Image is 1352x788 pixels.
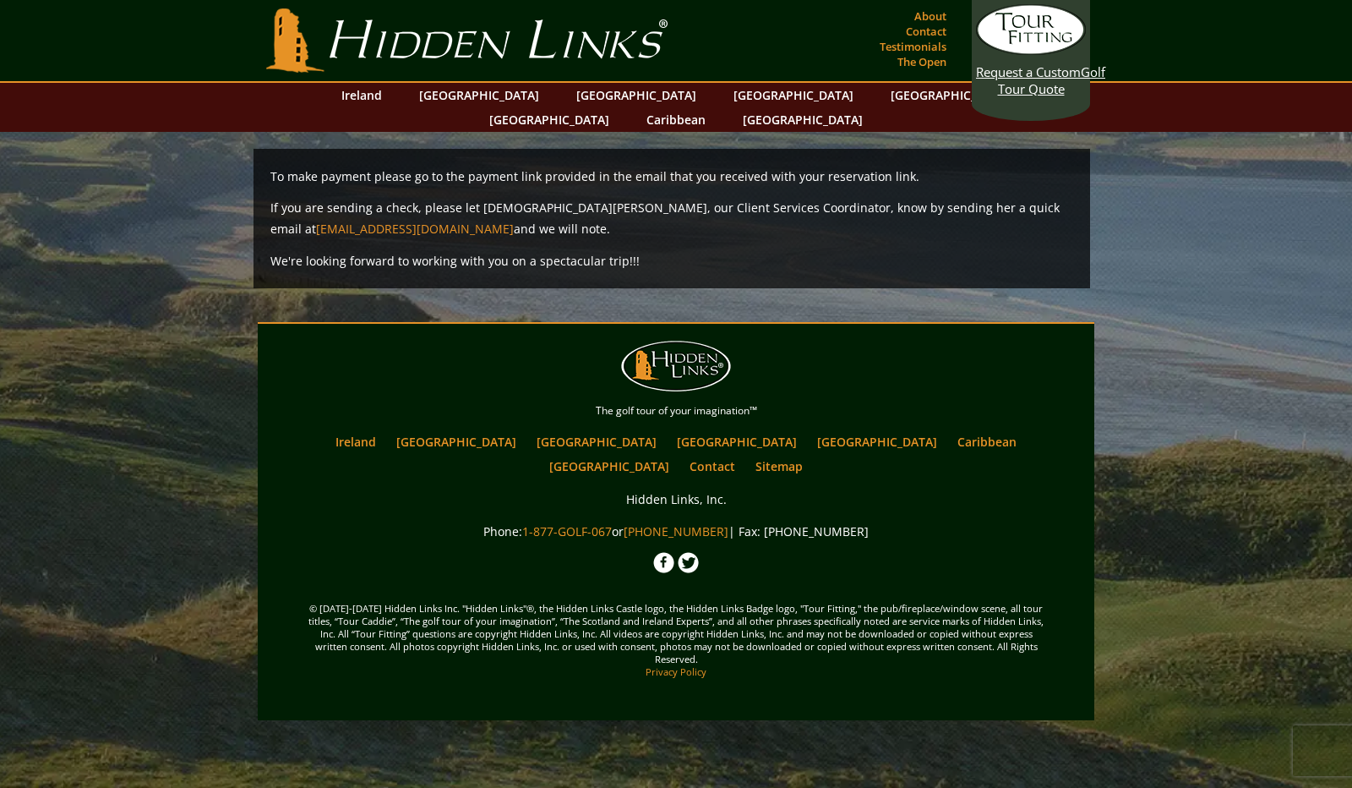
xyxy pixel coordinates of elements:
a: Caribbean [638,107,714,132]
a: [GEOGRAPHIC_DATA] [541,454,678,479]
p: Hidden Links, Inc. [262,489,1090,510]
img: Twitter [678,552,699,573]
a: [GEOGRAPHIC_DATA] [734,107,871,132]
p: If you are sending a check, please let [DEMOGRAPHIC_DATA][PERSON_NAME], our Client Services Coord... [270,197,1073,239]
p: To make payment please go to the payment link provided in the email that you received with your r... [270,166,1073,187]
a: [GEOGRAPHIC_DATA] [725,83,862,107]
a: [GEOGRAPHIC_DATA] [668,430,805,454]
a: Sitemap [747,454,811,479]
span: © [DATE]-[DATE] Hidden Links Inc. "Hidden Links"®, the Hidden Links Castle logo, the Hidden Links... [262,577,1090,703]
a: Privacy Policy [646,665,706,678]
a: [PHONE_NUMBER] [624,523,728,539]
a: 1-877-GOLF-067 [522,523,612,539]
a: Contact [902,19,951,43]
a: Request a CustomGolf Tour Quote [976,4,1086,97]
a: [EMAIL_ADDRESS][DOMAIN_NAME] [316,221,514,237]
span: Request a Custom [976,63,1081,80]
img: Facebook [653,552,674,573]
a: [GEOGRAPHIC_DATA] [481,107,618,132]
a: Ireland [327,430,384,454]
a: [GEOGRAPHIC_DATA] [568,83,705,107]
a: Ireland [333,83,390,107]
p: The golf tour of your imagination™ [262,402,1090,420]
a: Contact [681,454,744,479]
a: Testimonials [875,35,951,58]
a: [GEOGRAPHIC_DATA] [411,83,548,107]
a: The Open [893,50,951,74]
a: [GEOGRAPHIC_DATA] [882,83,1019,107]
a: [GEOGRAPHIC_DATA] [809,430,946,454]
p: We're looking forward to working with you on a spectacular trip!!! [270,250,1073,271]
a: Caribbean [949,430,1025,454]
p: Phone: or | Fax: [PHONE_NUMBER] [262,521,1090,542]
a: [GEOGRAPHIC_DATA] [528,430,665,454]
a: [GEOGRAPHIC_DATA] [388,430,525,454]
a: About [910,4,951,28]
